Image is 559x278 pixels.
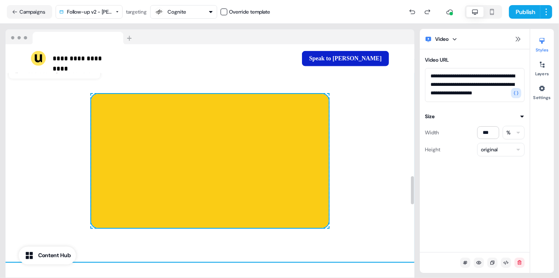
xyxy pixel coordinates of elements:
div: Override template [229,8,270,16]
button: Size [425,112,525,121]
button: Speak to [PERSON_NAME] [302,51,389,66]
button: Campaigns [7,5,52,19]
div: % [506,128,511,137]
button: Settings [530,82,554,100]
div: Size [425,112,435,121]
div: Follow-up v2 - [PERSON_NAME] [67,8,112,16]
div: Cognite [168,8,186,16]
div: original [481,145,498,154]
div: Content Hub [38,251,71,260]
label: Video URL [425,57,449,63]
button: Cognite [150,5,217,19]
button: Publish [509,5,540,19]
div: targeting [126,8,147,16]
div: Speak to [PERSON_NAME] [213,51,389,66]
img: Browser topbar [6,29,136,45]
button: Styles [530,34,554,53]
div: Height [425,143,440,156]
div: Video [435,35,449,43]
button: Layers [530,58,554,77]
div: Width [425,126,439,139]
button: Content Hub [19,247,76,264]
